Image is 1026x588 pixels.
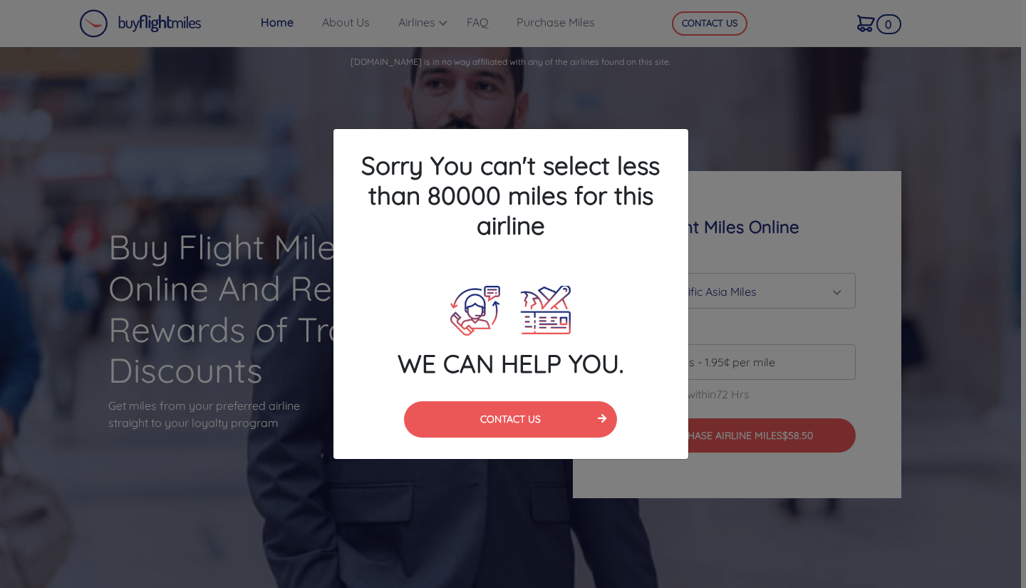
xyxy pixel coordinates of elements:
img: Call [450,286,500,336]
h4: Sorry You can't select less than 80000 miles for this airline [333,129,688,262]
button: CONTACT US [404,401,617,438]
a: CONTACT US [404,411,617,425]
img: Plane Ticket [520,286,571,336]
h4: WE CAN HELP YOU. [333,349,688,378]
